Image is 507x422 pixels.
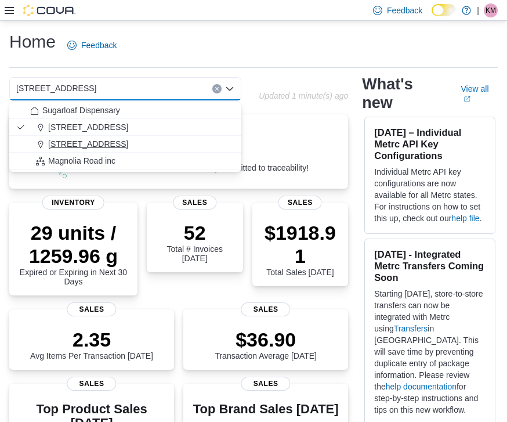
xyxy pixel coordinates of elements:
svg: External link [463,96,470,103]
span: Sales [173,196,216,210]
span: Inventory [42,196,104,210]
h2: What's new [362,75,447,112]
a: help file [451,214,479,223]
button: [STREET_ADDRESS] [9,119,241,136]
span: Sales [67,377,116,391]
p: 52 [156,221,234,244]
span: KM [486,3,496,17]
p: $36.90 [215,328,317,351]
button: Close list of options [225,84,234,93]
span: Sales [278,196,322,210]
input: Dark Mode [432,4,456,16]
div: Transaction Average [DATE] [215,328,317,360]
div: Kenneth Martin [484,3,498,17]
span: Sales [241,377,291,391]
h3: [DATE] - Integrated Metrc Transfers Coming Soon [374,248,486,283]
span: Feedback [387,5,422,16]
p: Individual Metrc API key configurations are now available for all Metrc states. For instructions ... [374,166,486,224]
div: Choose from the following options [9,102,241,169]
span: Magnolia Road inc [48,155,115,167]
p: | [477,3,479,17]
a: Transfers [394,324,428,333]
button: Clear input [212,84,222,93]
p: 29 units / 1259.96 g [19,221,128,268]
span: Sales [67,302,116,316]
span: [STREET_ADDRESS] [48,121,128,133]
h3: Top Brand Sales [DATE] [193,402,339,416]
span: [STREET_ADDRESS] [16,81,96,95]
button: Sugarloaf Dispensary [9,102,241,119]
span: Sugarloaf Dispensary [42,104,120,116]
span: [STREET_ADDRESS] [48,138,128,150]
a: View allExternal link [461,84,498,103]
img: Cova [23,5,75,16]
button: Magnolia Road inc [9,153,241,169]
p: 2.35 [30,328,153,351]
div: Expired or Expiring in Next 30 Days [19,221,128,286]
p: Starting [DATE], store-to-store transfers can now be integrated with Metrc using in [GEOGRAPHIC_D... [374,288,486,416]
span: Feedback [81,39,117,51]
div: Avg Items Per Transaction [DATE] [30,328,153,360]
div: Total # Invoices [DATE] [156,221,234,263]
h3: [DATE] – Individual Metrc API Key Configurations [374,127,486,161]
button: [STREET_ADDRESS] [9,136,241,153]
div: Total Sales [DATE] [262,221,339,277]
a: Feedback [63,34,121,57]
span: Sales [241,302,291,316]
a: help documentation [386,382,457,391]
h1: Home [9,30,56,53]
p: Updated 1 minute(s) ago [259,91,348,100]
p: $1918.91 [262,221,339,268]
